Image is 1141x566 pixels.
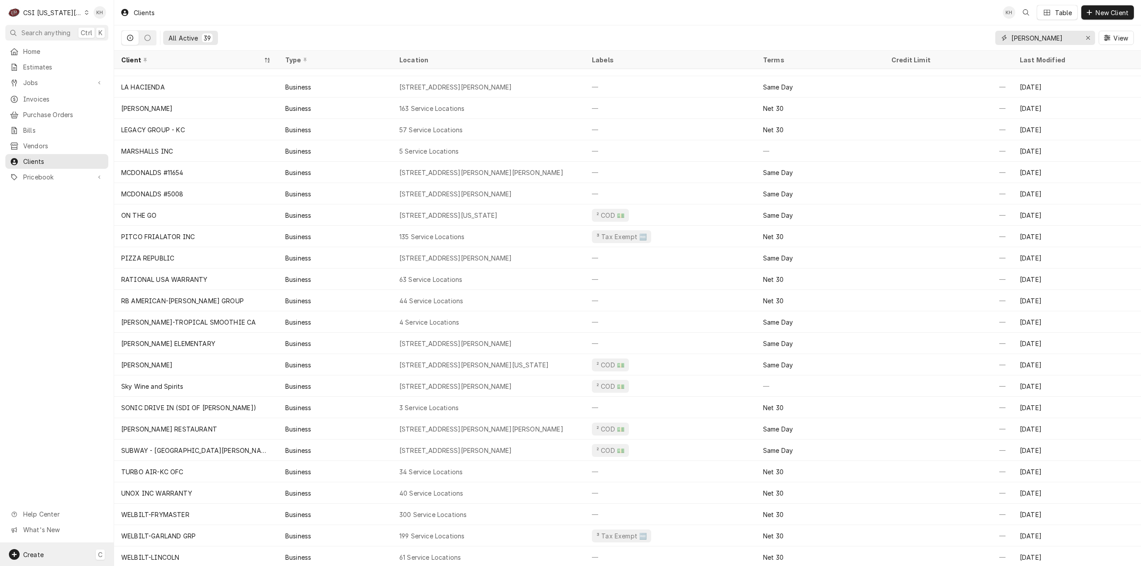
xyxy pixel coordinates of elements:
[204,33,211,43] div: 39
[1013,397,1141,418] div: [DATE]
[884,504,1013,525] div: —
[285,104,311,113] div: Business
[285,510,311,519] div: Business
[592,55,749,65] div: Labels
[1013,375,1141,397] div: [DATE]
[121,168,184,177] div: MCDONALDS #11654
[585,269,756,290] div: —
[1055,8,1072,17] div: Table
[5,107,108,122] a: Purchase Orders
[884,482,1013,504] div: —
[1013,290,1141,311] div: [DATE]
[1013,440,1141,461] div: [DATE]
[1094,8,1130,17] span: New Client
[121,382,183,391] div: Sky Wine and Spirits
[884,375,1013,397] div: —
[1013,98,1141,119] div: [DATE]
[121,253,174,263] div: PIZZA REPUBLIC
[94,6,106,19] div: Kelsey Hetlage's Avatar
[763,531,784,541] div: Net 30
[1081,5,1134,20] button: New Client
[399,424,563,434] div: [STREET_ADDRESS][PERSON_NAME][PERSON_NAME]
[285,403,311,412] div: Business
[121,531,196,541] div: WELBILT-GARLAND GRP
[8,6,21,19] div: CSI Kansas City.'s Avatar
[595,531,648,541] div: ³ Tax Exempt 🆓
[121,82,165,92] div: LA HACIENDA
[1013,525,1141,546] div: [DATE]
[285,168,311,177] div: Business
[595,382,625,391] div: ² COD 💵
[285,382,311,391] div: Business
[121,211,156,220] div: ON THE GO
[585,461,756,482] div: —
[121,125,185,134] div: LEGACY GROUP - KC
[121,424,217,434] div: [PERSON_NAME] RESTAURANT
[1013,482,1141,504] div: [DATE]
[1013,504,1141,525] div: [DATE]
[884,140,1013,162] div: —
[1013,461,1141,482] div: [DATE]
[763,55,875,65] div: Terms
[99,28,103,37] span: K
[285,318,311,327] div: Business
[23,509,103,519] span: Help Center
[884,290,1013,311] div: —
[585,397,756,418] div: —
[1013,183,1141,204] div: [DATE]
[399,360,549,370] div: [STREET_ADDRESS][PERSON_NAME][US_STATE]
[763,553,784,562] div: Net 30
[399,531,464,541] div: 199 Service Locations
[763,82,793,92] div: Same Day
[399,296,463,305] div: 44 Service Locations
[1020,55,1132,65] div: Last Modified
[285,125,311,134] div: Business
[1013,76,1141,98] div: [DATE]
[595,424,625,434] div: ² COD 💵
[884,440,1013,461] div: —
[285,339,311,348] div: Business
[121,489,192,498] div: UNOX INC WARRANTY
[23,94,104,104] span: Invoices
[285,296,311,305] div: Business
[5,138,108,153] a: Vendors
[1013,354,1141,375] div: [DATE]
[585,290,756,311] div: —
[285,467,311,476] div: Business
[399,382,512,391] div: [STREET_ADDRESS][PERSON_NAME]
[5,522,108,537] a: Go to What's New
[763,489,784,498] div: Net 30
[399,125,463,134] div: 57 Service Locations
[1013,269,1141,290] div: [DATE]
[121,147,173,156] div: MARSHALLS INC
[399,510,467,519] div: 300 Service Locations
[763,467,784,476] div: Net 30
[1013,333,1141,354] div: [DATE]
[763,510,784,519] div: Net 30
[1011,31,1078,45] input: Keyword search
[285,446,311,455] div: Business
[763,296,784,305] div: Net 30
[763,318,793,327] div: Same Day
[585,162,756,183] div: —
[121,467,184,476] div: TURBO AIR-KC OFC
[884,397,1013,418] div: —
[756,140,884,162] div: —
[891,55,1004,65] div: Credit Limit
[595,232,648,241] div: ³ Tax Exempt 🆓
[121,403,256,412] div: SONIC DRIVE IN (SDI OF [PERSON_NAME])
[285,489,311,498] div: Business
[399,489,463,498] div: 40 Service Locations
[763,403,784,412] div: Net 30
[1013,204,1141,226] div: [DATE]
[121,510,189,519] div: WELBILT-FRYMASTER
[884,333,1013,354] div: —
[763,339,793,348] div: Same Day
[399,82,512,92] div: [STREET_ADDRESS][PERSON_NAME]
[884,162,1013,183] div: —
[285,82,311,92] div: Business
[884,269,1013,290] div: —
[23,110,104,119] span: Purchase Orders
[285,275,311,284] div: Business
[399,104,464,113] div: 163 Service Locations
